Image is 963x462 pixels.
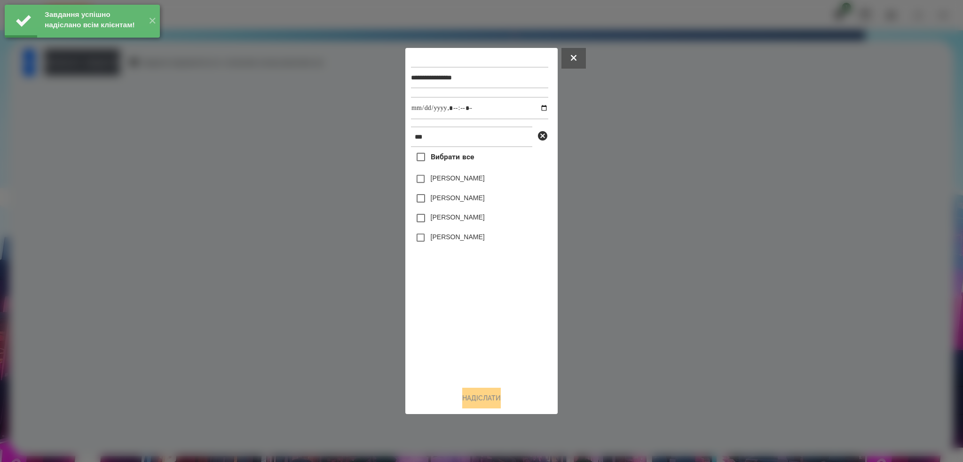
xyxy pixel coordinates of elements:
label: [PERSON_NAME] [431,232,485,242]
label: [PERSON_NAME] [431,212,485,222]
label: [PERSON_NAME] [431,173,485,183]
button: Надіслати [462,388,501,408]
div: Завдання успішно надіслано всім клієнтам! [45,9,141,30]
span: Вибрати все [431,151,474,163]
label: [PERSON_NAME] [431,193,485,203]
